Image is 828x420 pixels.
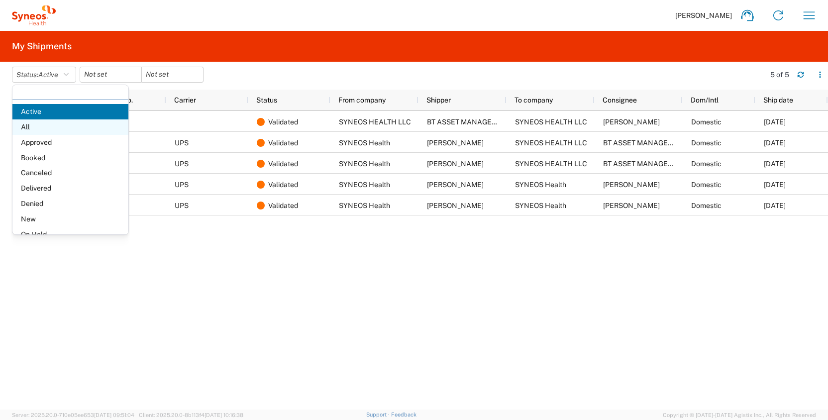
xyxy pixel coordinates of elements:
a: Feedback [391,412,416,418]
span: Validated [268,111,298,132]
span: SYNEOS Health [339,181,390,189]
span: SYNEOS HEALTH LLC [515,160,587,168]
span: Domestic [691,202,722,210]
span: 07/11/2025 [764,202,786,210]
span: Shipper [426,96,451,104]
span: 08/27/2025 [764,118,786,126]
span: BT ASSET MANAGEMENT [603,160,688,168]
span: Denied [12,196,128,211]
span: Gayathri Subramanian [427,202,484,210]
a: Support [366,412,391,418]
span: SYNEOS HEALTH LLC [515,118,587,126]
span: Active [38,71,58,79]
span: Active [12,104,128,119]
span: To company [515,96,553,104]
span: Carl Sumpter [603,202,660,210]
span: Consignee [603,96,637,104]
span: Carl Sumpter [603,181,660,189]
span: UPS [175,160,189,168]
span: Client: 2025.20.0-8b113f4 [139,412,243,418]
span: Mia Johnson [427,139,484,147]
span: [DATE] 10:16:38 [205,412,243,418]
span: UPS [175,139,189,147]
span: 07/25/2025 [764,181,786,189]
span: New [12,211,128,227]
span: 08/06/2025 [764,160,786,168]
span: Delivered [12,181,128,196]
span: From company [338,96,386,104]
input: Not set [142,67,203,82]
button: Status:Active [12,67,76,83]
span: Validated [268,153,298,174]
span: Canceled [12,165,128,181]
span: Booked [12,150,128,166]
h2: My Shipments [12,40,72,52]
div: 5 of 5 [770,70,789,79]
span: Eric Suen [427,160,484,168]
span: On Hold [12,227,128,242]
span: Domestic [691,160,722,168]
span: BT ASSET MANAGEMENT [427,118,512,126]
span: UPS [175,202,189,210]
span: [PERSON_NAME] [675,11,732,20]
span: Domestic [691,181,722,189]
span: Ship date [763,96,793,104]
span: Approved [12,135,128,150]
span: Status [256,96,277,104]
span: Dom/Intl [691,96,719,104]
span: 08/08/2025 [764,139,786,147]
span: SYNEOS Health [339,160,390,168]
span: Carrier [174,96,196,104]
span: Validated [268,174,298,195]
span: Yemii Teshome [603,118,660,126]
span: SYNEOS Health [339,139,390,147]
span: UPS [175,181,189,189]
span: [DATE] 09:51:04 [94,412,134,418]
span: All [12,119,128,135]
span: Domestic [691,118,722,126]
span: Domestic [691,139,722,147]
span: BT ASSET MANAGEMENT [603,139,688,147]
span: SYNEOS HEALTH LLC [515,139,587,147]
span: SYNEOS HEALTH LLC [339,118,411,126]
span: Validated [268,195,298,216]
span: Server: 2025.20.0-710e05ee653 [12,412,134,418]
span: Validated [268,132,298,153]
span: SYNEOS Health [515,181,566,189]
span: SYNEOS Health [515,202,566,210]
span: Ta'Rhonda Savage [427,181,484,189]
input: Not set [80,67,141,82]
span: SYNEOS Health [339,202,390,210]
span: Copyright © [DATE]-[DATE] Agistix Inc., All Rights Reserved [663,411,816,420]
